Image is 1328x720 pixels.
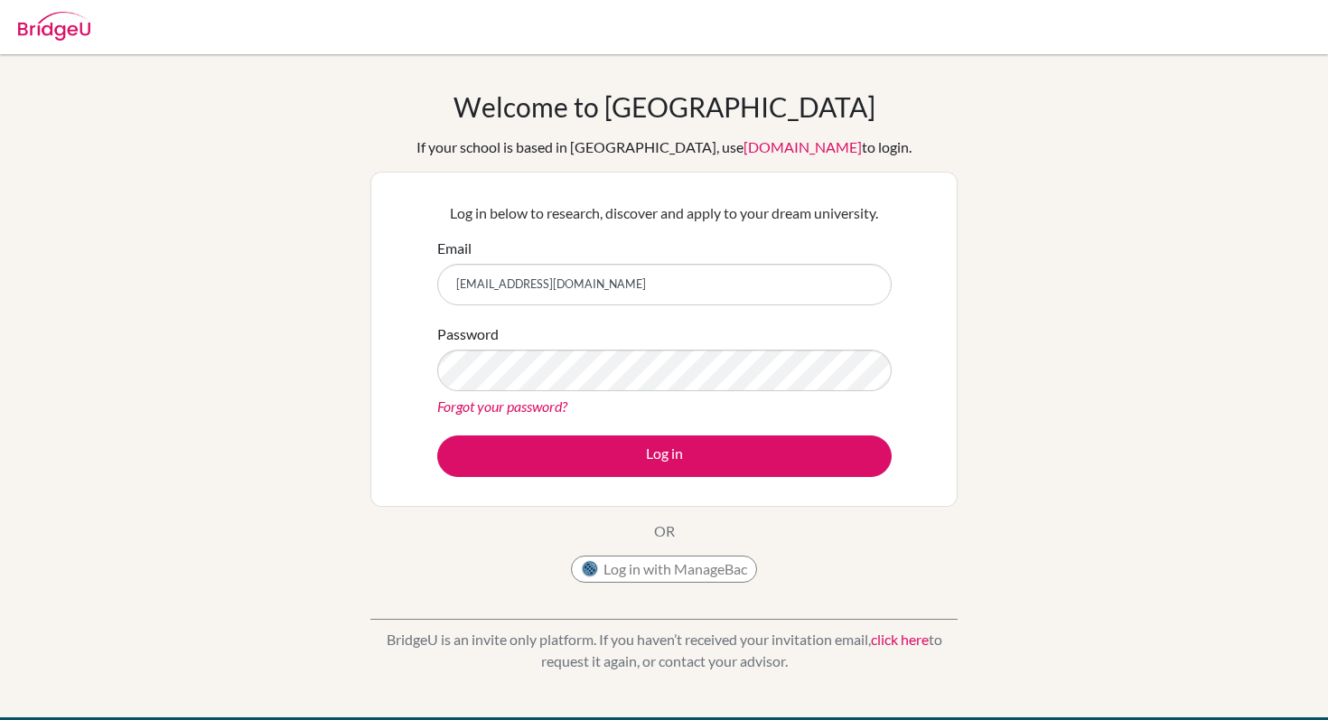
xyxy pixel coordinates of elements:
[871,631,929,648] a: click here
[437,202,892,224] p: Log in below to research, discover and apply to your dream university.
[743,138,862,155] a: [DOMAIN_NAME]
[437,238,472,259] label: Email
[454,90,875,123] h1: Welcome to [GEOGRAPHIC_DATA]
[437,435,892,477] button: Log in
[18,12,90,41] img: Bridge-U
[437,323,499,345] label: Password
[437,397,567,415] a: Forgot your password?
[654,520,675,542] p: OR
[370,629,958,672] p: BridgeU is an invite only platform. If you haven’t received your invitation email, to request it ...
[416,136,912,158] div: If your school is based in [GEOGRAPHIC_DATA], use to login.
[571,556,757,583] button: Log in with ManageBac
